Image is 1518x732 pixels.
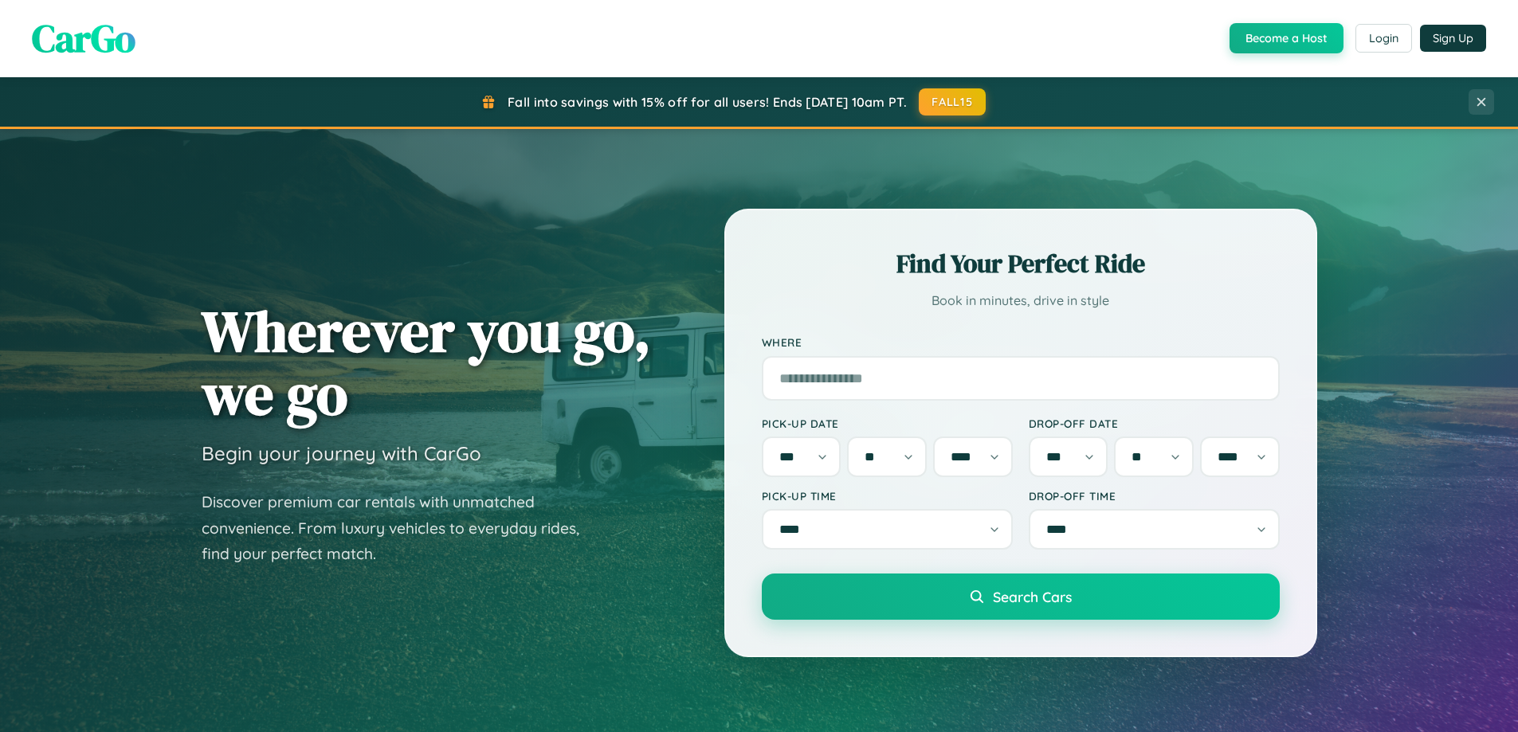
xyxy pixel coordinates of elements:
button: Become a Host [1230,23,1343,53]
button: Login [1355,24,1412,53]
label: Drop-off Date [1029,417,1280,430]
span: CarGo [32,12,135,65]
button: Sign Up [1420,25,1486,52]
span: Fall into savings with 15% off for all users! Ends [DATE] 10am PT. [508,94,907,110]
p: Book in minutes, drive in style [762,289,1280,312]
h2: Find Your Perfect Ride [762,246,1280,281]
button: Search Cars [762,573,1280,620]
label: Where [762,336,1280,350]
h1: Wherever you go, we go [202,299,651,425]
label: Drop-off Time [1029,489,1280,503]
label: Pick-up Date [762,417,1013,430]
p: Discover premium car rentals with unmatched convenience. From luxury vehicles to everyday rides, ... [202,489,600,567]
label: Pick-up Time [762,489,1013,503]
span: Search Cars [993,588,1072,605]
button: FALL15 [919,88,986,115]
h3: Begin your journey with CarGo [202,441,481,465]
